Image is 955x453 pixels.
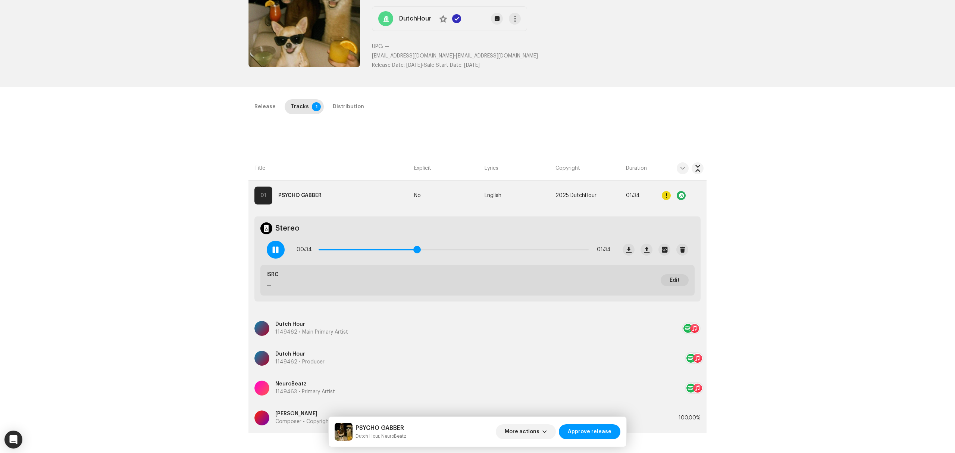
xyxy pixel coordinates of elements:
button: More actions [496,424,556,439]
img: stereo.svg [260,222,272,234]
p: Dutch Hour [275,350,325,358]
p: Composer • Copyright control (self-published) [275,418,390,426]
button: Approve release [559,424,620,439]
span: Duration [626,165,647,172]
span: No [414,193,421,199]
span: Release Date: [372,63,405,68]
img: c9d93920-7e77-4090-98b4-a939425ecd91 [335,423,353,441]
span: Copyright [555,165,580,172]
p: • [372,52,707,60]
div: 01 [254,187,272,204]
div: Distribution [333,99,364,114]
div: 100.00% [679,410,701,425]
span: Sale Start Date: [424,63,463,68]
span: Edit [670,273,680,288]
p: 1149462 • Main Primary Artist [275,328,348,336]
span: [EMAIL_ADDRESS][DOMAIN_NAME] [456,53,538,59]
span: UPC: [372,44,383,49]
span: [DATE] [464,63,480,68]
span: More actions [505,424,539,439]
p: — [266,282,279,290]
span: 01:34 [626,193,640,198]
strong: PSYCHO GABBER [278,188,322,203]
span: Explicit [414,165,431,172]
span: Approve release [568,424,611,439]
span: 01:34 [592,242,611,257]
p: [PERSON_NAME] [275,410,390,418]
div: Tracks [291,99,309,114]
button: Edit [661,274,689,286]
span: Title [254,165,265,172]
span: 00:34 [297,242,316,257]
p: 1149462 • Producer [275,358,325,366]
span: Lyrics [485,165,498,172]
span: • [372,63,424,68]
p: 1149463 • Primary Artist [275,388,335,396]
div: Open Intercom Messenger [4,431,22,449]
p: Dutch Hour [275,321,348,328]
p: ISRC [266,271,279,279]
span: [DATE] [406,63,422,68]
h4: Stereo [275,224,300,233]
small: PSYCHO GABBER [356,432,406,440]
div: Release [254,99,276,114]
span: [EMAIL_ADDRESS][DOMAIN_NAME] [372,53,454,59]
p-badge: 1 [312,102,321,111]
h5: PSYCHO GABBER [356,424,406,432]
span: — [385,44,389,49]
span: 2025 DutchHour [555,193,597,199]
span: English [485,193,501,199]
p: NeuroBeatz [275,380,335,388]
